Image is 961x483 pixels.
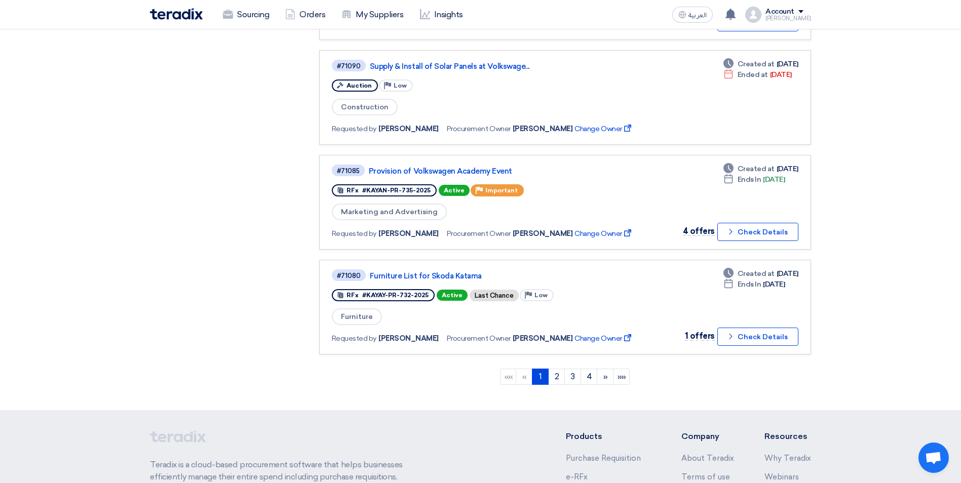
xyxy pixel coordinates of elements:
[765,16,811,21] div: [PERSON_NAME]
[332,308,382,325] span: Furniture
[370,271,623,280] a: Furniture List for Skoda Katama
[277,4,333,26] a: Orders
[566,472,588,481] a: e-RFx
[681,430,734,442] li: Company
[603,372,608,381] span: »
[723,164,798,174] div: [DATE]
[150,8,203,20] img: Teradix logo
[738,59,775,69] span: Created at
[685,331,715,341] span: 1 offers
[566,430,651,442] li: Products
[513,228,573,239] span: [PERSON_NAME]
[347,82,372,89] span: Auction
[564,369,581,385] a: 3
[347,187,359,194] span: RFx
[485,187,518,194] span: Important
[470,290,519,301] div: Last Chance
[574,333,633,344] span: Change Owner
[378,124,439,134] span: [PERSON_NAME]
[597,369,613,385] a: Next
[688,12,707,19] span: العربية
[738,174,761,185] span: Ends In
[447,124,511,134] span: Procurement Owner
[681,472,730,481] a: Terms of use
[681,454,734,463] a: About Teradix
[447,333,511,344] span: Procurement Owner
[717,223,798,241] button: Check Details
[332,204,447,220] span: Marketing and Advertising
[378,333,439,344] span: [PERSON_NAME]
[613,369,630,385] a: Last
[765,8,794,16] div: Account
[319,365,811,390] ngb-pagination: Default pagination
[738,279,761,290] span: Ends In
[581,369,597,385] a: 4
[337,63,361,69] div: #71090
[362,292,429,299] span: #KAYAY-PR-732-2025
[717,328,798,346] button: Check Details
[369,167,622,176] a: Provision of Volkswagen Academy Event
[362,187,431,194] span: #KAYAN-PR-735-2025
[370,62,623,71] a: Supply & Install of Solar Panels at Volkswage...
[347,292,359,299] span: RFx
[723,279,785,290] div: [DATE]
[394,82,407,89] span: Low
[437,290,468,301] span: Active
[332,333,376,344] span: Requested by
[332,99,398,115] span: Construction
[566,454,641,463] a: Purchase Requisition
[723,59,798,69] div: [DATE]
[337,272,361,279] div: #71080
[215,4,277,26] a: Sourcing
[513,333,573,344] span: [PERSON_NAME]
[738,69,768,80] span: Ended at
[745,7,761,23] img: profile_test.png
[534,292,548,299] span: Low
[332,228,376,239] span: Requested by
[513,124,573,134] span: [PERSON_NAME]
[439,185,470,196] span: Active
[736,69,792,80] span: [DATE]
[723,174,785,185] div: [DATE]
[412,4,471,26] a: Insights
[337,168,360,174] div: #71085
[447,228,511,239] span: Procurement Owner
[672,7,713,23] button: العربية
[738,164,775,174] span: Created at
[764,454,811,463] a: Why Teradix
[378,228,439,239] span: [PERSON_NAME]
[548,369,565,385] a: 2
[764,472,799,481] a: Webinars
[764,430,811,442] li: Resources
[333,4,411,26] a: My Suppliers
[618,372,626,381] span: »»
[738,268,775,279] span: Created at
[574,124,633,134] span: Change Owner
[332,124,376,134] span: Requested by
[532,369,549,385] a: 1
[918,442,949,473] a: Open chat
[723,268,798,279] div: [DATE]
[683,226,715,236] span: 4 offers
[574,228,633,239] span: Change Owner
